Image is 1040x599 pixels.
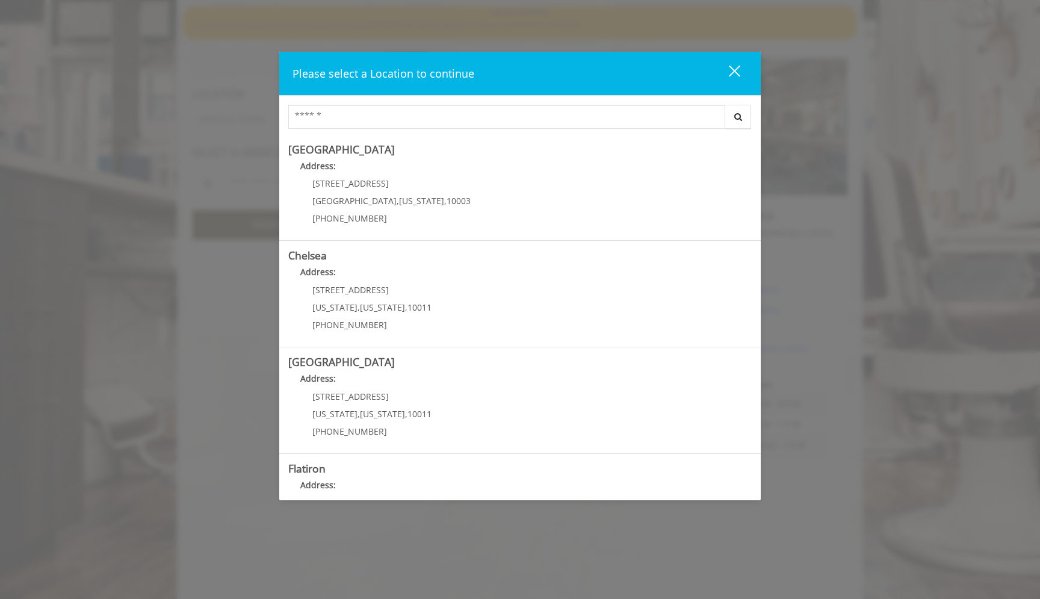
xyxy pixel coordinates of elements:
span: , [405,302,407,313]
span: 10011 [407,408,432,420]
span: [US_STATE] [360,302,405,313]
b: Address: [300,479,336,491]
b: [GEOGRAPHIC_DATA] [288,355,395,369]
i: Search button [731,113,745,121]
span: , [357,408,360,420]
span: Please select a Location to continue [292,66,474,81]
div: Center Select [288,105,752,135]
span: 10011 [407,302,432,313]
span: 10003 [447,195,471,206]
span: [GEOGRAPHIC_DATA] [312,195,397,206]
span: , [405,408,407,420]
button: close dialog [707,61,747,85]
span: , [444,195,447,206]
b: Flatiron [288,461,326,476]
input: Search Center [288,105,725,129]
span: [STREET_ADDRESS] [312,178,389,189]
span: [US_STATE] [312,408,357,420]
span: [STREET_ADDRESS] [312,284,389,296]
span: [US_STATE] [312,302,357,313]
span: , [357,302,360,313]
b: Address: [300,160,336,172]
b: [GEOGRAPHIC_DATA] [288,142,395,157]
span: [PHONE_NUMBER] [312,213,387,224]
span: [PHONE_NUMBER] [312,426,387,437]
span: [STREET_ADDRESS] [312,391,389,402]
span: , [397,195,399,206]
b: Address: [300,266,336,278]
div: close dialog [715,64,739,82]
b: Address: [300,373,336,384]
span: [US_STATE] [399,195,444,206]
b: Chelsea [288,248,327,262]
span: [PHONE_NUMBER] [312,319,387,331]
span: [US_STATE] [360,408,405,420]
